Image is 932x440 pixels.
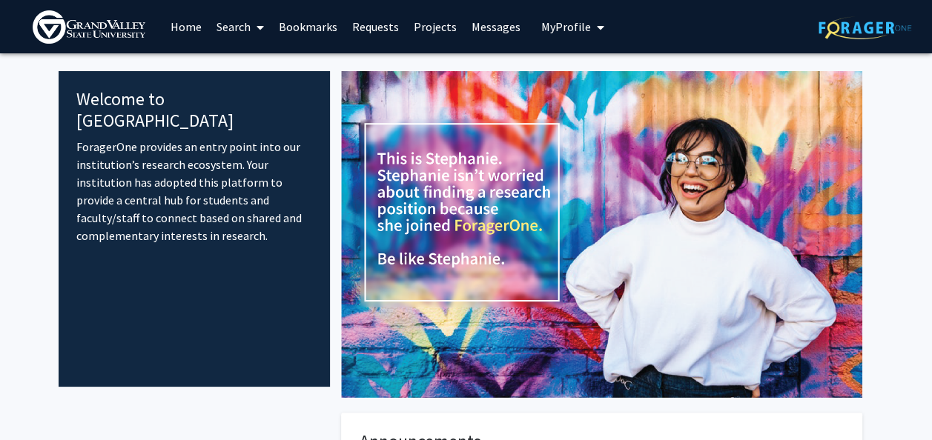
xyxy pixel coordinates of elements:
img: Grand Valley State University Logo [33,10,145,44]
h4: Welcome to [GEOGRAPHIC_DATA] [76,89,313,132]
a: Home [163,1,209,53]
img: Cover Image [341,71,862,398]
a: Search [209,1,271,53]
a: Projects [406,1,464,53]
img: ForagerOne Logo [819,16,911,39]
a: Bookmarks [271,1,345,53]
iframe: Chat [11,373,63,429]
a: Messages [464,1,528,53]
span: My Profile [541,19,591,34]
p: ForagerOne provides an entry point into our institution’s research ecosystem. Your institution ha... [76,138,313,244]
a: Requests [345,1,406,53]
